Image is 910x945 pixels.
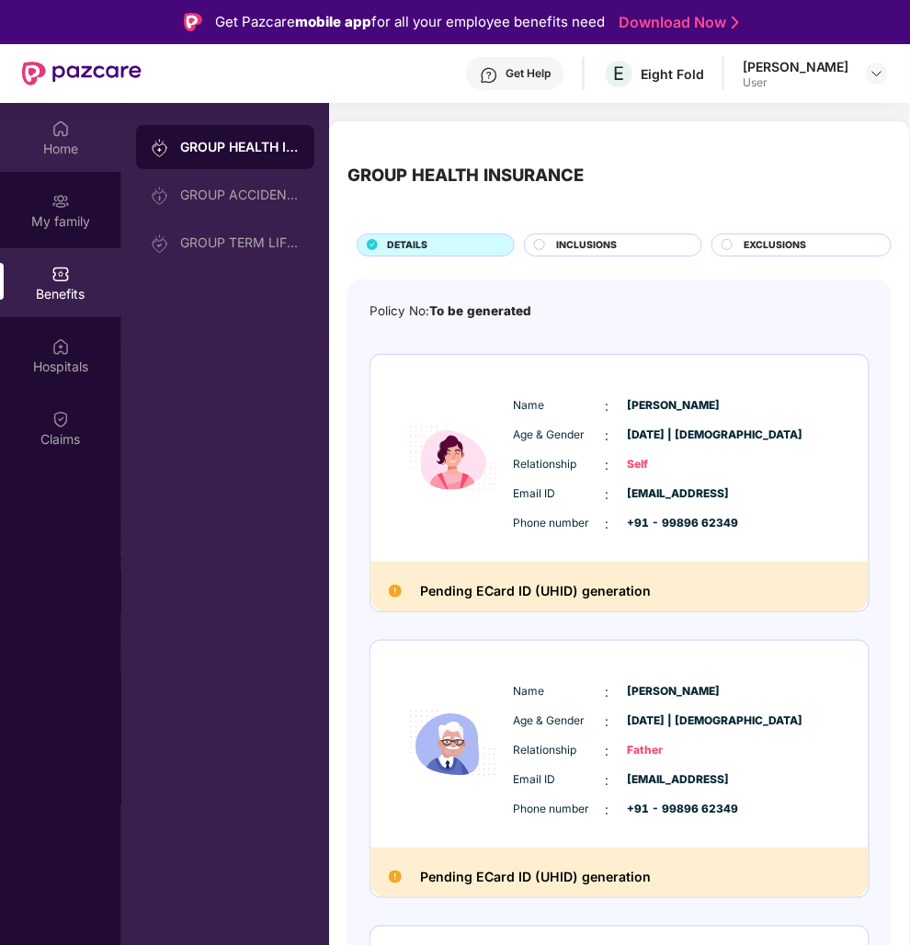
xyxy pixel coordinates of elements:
span: [DATE] | [DEMOGRAPHIC_DATA] [627,427,719,444]
span: : [605,426,609,446]
span: Age & Gender [513,427,605,444]
img: Stroke [732,13,739,32]
span: : [605,484,609,505]
div: Policy No: [370,302,531,321]
img: Logo [184,13,202,31]
span: Email ID [513,485,605,503]
strong: mobile app [295,13,371,30]
div: GROUP HEALTH INSURANCE [347,162,584,188]
span: [PERSON_NAME] [627,397,719,415]
a: Download Now [619,13,734,32]
span: : [605,712,609,732]
span: : [605,741,609,761]
img: New Pazcare Logo [22,62,142,85]
span: Email ID [513,771,605,789]
span: +91 - 99896 62349 [627,515,719,532]
img: Pending [389,585,402,598]
span: [PERSON_NAME] [627,683,719,700]
span: Relationship [513,742,605,759]
span: : [605,770,609,791]
span: EXCLUSIONS [745,238,807,253]
span: : [605,396,609,416]
img: svg+xml;base64,PHN2ZyB3aWR0aD0iMjAiIGhlaWdodD0iMjAiIHZpZXdCb3g9IjAgMCAyMCAyMCIgZmlsbD0ibm9uZSIgeG... [151,139,169,157]
span: Age & Gender [513,712,605,730]
span: Name [513,683,605,700]
span: Relationship [513,456,605,473]
div: [PERSON_NAME] [743,58,849,75]
h2: Pending ECard ID (UHID) generation [420,580,651,602]
span: Father [627,742,719,759]
img: svg+xml;base64,PHN2ZyBpZD0iRHJvcGRvd24tMzJ4MzIiIHhtbG5zPSJodHRwOi8vd3d3LnczLm9yZy8yMDAwL3N2ZyIgd2... [870,66,884,81]
div: User [743,75,849,90]
img: icon [398,674,508,814]
span: Name [513,397,605,415]
img: svg+xml;base64,PHN2ZyBpZD0iSGVscC0zMngzMiIgeG1sbnM9Imh0dHA6Ly93d3cudzMub3JnLzIwMDAvc3ZnIiB3aWR0aD... [480,66,498,85]
img: icon [398,388,508,528]
span: E [614,63,625,85]
div: GROUP HEALTH INSURANCE [180,138,300,156]
img: Pending [389,871,402,883]
span: +91 - 99896 62349 [627,801,719,818]
div: GROUP TERM LIFE INSURANCE [180,235,300,250]
img: svg+xml;base64,PHN2ZyB3aWR0aD0iMjAiIGhlaWdodD0iMjAiIHZpZXdCb3g9IjAgMCAyMCAyMCIgZmlsbD0ibm9uZSIgeG... [151,234,169,253]
span: : [605,800,609,820]
span: INCLUSIONS [556,238,617,253]
img: svg+xml;base64,PHN2ZyB3aWR0aD0iMjAiIGhlaWdodD0iMjAiIHZpZXdCb3g9IjAgMCAyMCAyMCIgZmlsbD0ibm9uZSIgeG... [51,192,70,211]
img: svg+xml;base64,PHN2ZyBpZD0iSG9tZSIgeG1sbnM9Imh0dHA6Ly93d3cudzMub3JnLzIwMDAvc3ZnIiB3aWR0aD0iMjAiIG... [51,120,70,138]
img: svg+xml;base64,PHN2ZyBpZD0iQmVuZWZpdHMiIHhtbG5zPSJodHRwOi8vd3d3LnczLm9yZy8yMDAwL3N2ZyIgd2lkdGg9Ij... [51,265,70,283]
div: Eight Fold [641,65,704,83]
span: : [605,514,609,534]
img: svg+xml;base64,PHN2ZyBpZD0iSG9zcGl0YWxzIiB4bWxucz0iaHR0cDovL3d3dy53My5vcmcvMjAwMC9zdmciIHdpZHRoPS... [51,337,70,356]
span: Phone number [513,515,605,532]
span: Self [627,456,719,473]
img: svg+xml;base64,PHN2ZyB3aWR0aD0iMjAiIGhlaWdodD0iMjAiIHZpZXdCb3g9IjAgMCAyMCAyMCIgZmlsbD0ibm9uZSIgeG... [151,187,169,205]
span: : [605,455,609,475]
img: svg+xml;base64,PHN2ZyBpZD0iQ2xhaW0iIHhtbG5zPSJodHRwOi8vd3d3LnczLm9yZy8yMDAwL3N2ZyIgd2lkdGg9IjIwIi... [51,410,70,428]
span: DETAILS [388,238,428,253]
span: [EMAIL_ADDRESS] [627,771,719,789]
span: [DATE] | [DEMOGRAPHIC_DATA] [627,712,719,730]
span: [EMAIL_ADDRESS] [627,485,719,503]
h2: Pending ECard ID (UHID) generation [420,866,651,888]
span: : [605,682,609,702]
span: To be generated [429,303,531,318]
div: Get Help [506,66,551,81]
div: GROUP ACCIDENTAL INSURANCE [180,188,300,202]
span: Phone number [513,801,605,818]
div: Get Pazcare for all your employee benefits need [215,11,605,33]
